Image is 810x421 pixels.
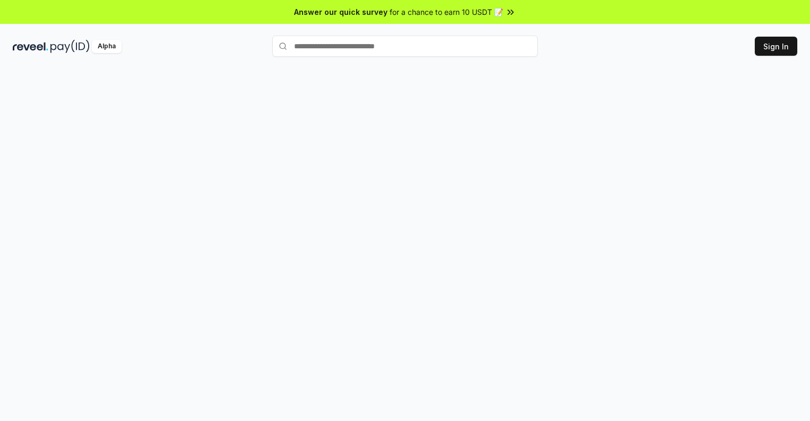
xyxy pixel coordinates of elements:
[294,6,387,18] span: Answer our quick survey
[390,6,503,18] span: for a chance to earn 10 USDT 📝
[92,40,122,53] div: Alpha
[755,37,797,56] button: Sign In
[50,40,90,53] img: pay_id
[13,40,48,53] img: reveel_dark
